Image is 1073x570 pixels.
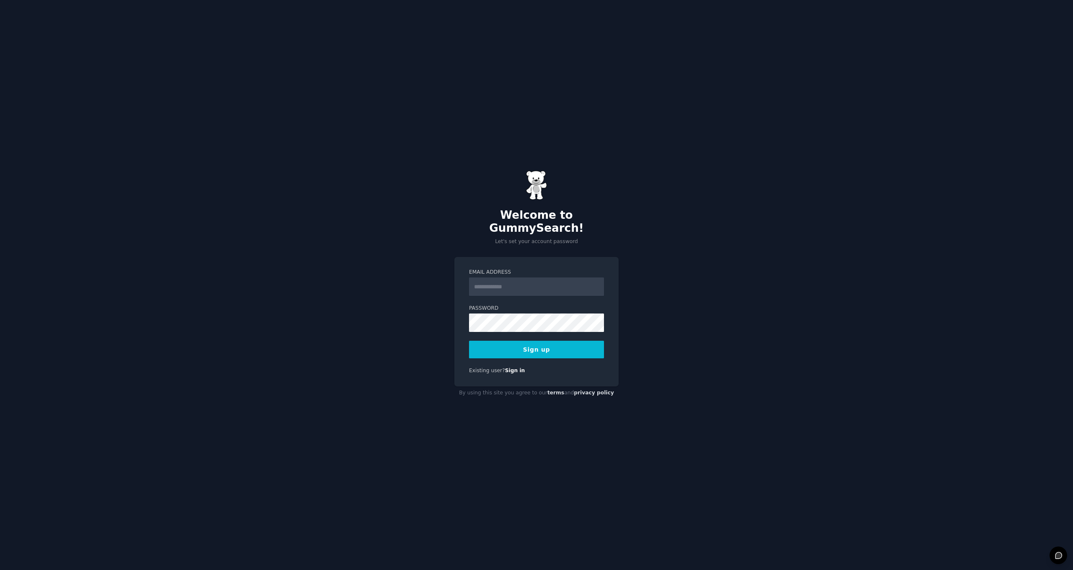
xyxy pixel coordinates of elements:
[469,305,604,312] label: Password
[547,390,564,396] a: terms
[454,209,619,235] h2: Welcome to GummySearch!
[469,368,505,373] span: Existing user?
[526,171,547,200] img: Gummy Bear
[469,269,604,276] label: Email Address
[505,368,525,373] a: Sign in
[469,341,604,358] button: Sign up
[574,390,614,396] a: privacy policy
[454,386,619,400] div: By using this site you agree to our and
[454,238,619,246] p: Let's set your account password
